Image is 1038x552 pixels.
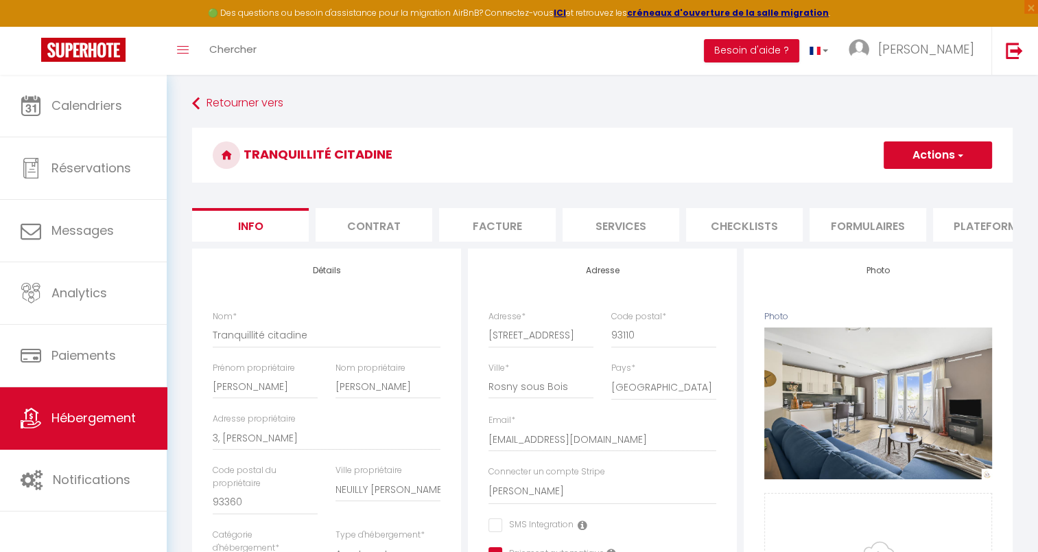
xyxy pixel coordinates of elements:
a: ICI [554,7,566,19]
span: Paiements [51,347,116,364]
label: Code postal du propriétaire [213,464,318,490]
button: Actions [884,141,992,169]
label: Nom propriétaire [335,362,405,375]
li: Services [563,208,679,242]
span: Hébergement [51,409,136,426]
span: Chercher [209,42,257,56]
label: Connecter un compte Stripe [488,465,605,479]
span: [PERSON_NAME] [878,41,974,58]
h4: Détails [213,266,440,275]
img: ... [849,39,869,60]
label: Prénom propriétaire [213,362,295,375]
span: Analytics [51,284,107,301]
label: Photo [764,310,788,323]
h4: Adresse [488,266,716,275]
button: Besoin d'aide ? [704,39,799,62]
label: Type d'hébergement [335,529,425,542]
label: Nom [213,310,237,323]
a: ... [PERSON_NAME] [838,27,991,75]
button: Ouvrir le widget de chat LiveChat [11,5,52,47]
label: Email [488,414,515,427]
label: Ville propriétaire [335,464,402,477]
span: Notifications [53,471,130,488]
li: Facture [439,208,556,242]
h3: Tranquillité citadine [192,128,1013,183]
label: Ville [488,362,509,375]
a: Chercher [199,27,267,75]
li: Info [192,208,309,242]
li: Formulaires [810,208,926,242]
img: logout [1006,42,1023,59]
img: Super Booking [41,38,126,62]
li: Contrat [316,208,432,242]
label: Adresse propriétaire [213,413,296,426]
label: Code postal [611,310,666,323]
span: Calendriers [51,97,122,114]
li: Checklists [686,208,803,242]
span: Réservations [51,159,131,176]
label: Pays [611,362,635,375]
h4: Photo [764,266,992,275]
a: créneaux d'ouverture de la salle migration [627,7,829,19]
a: Retourner vers [192,91,1013,116]
span: Messages [51,222,114,239]
label: Adresse [488,310,526,323]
